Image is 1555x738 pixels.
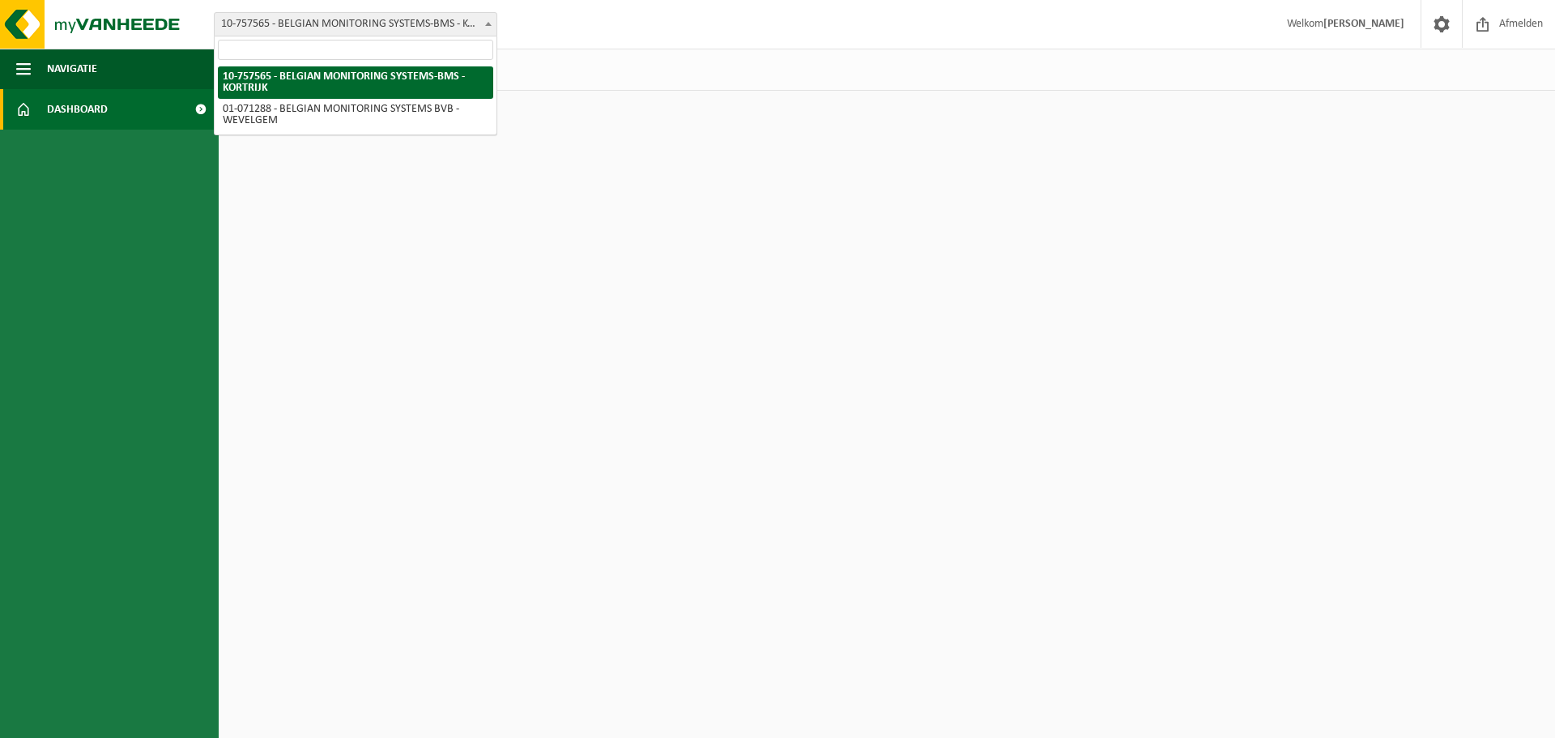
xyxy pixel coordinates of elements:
span: Navigatie [47,49,97,89]
span: Dashboard [47,89,108,130]
li: 10-757565 - BELGIAN MONITORING SYSTEMS-BMS - KORTRIJK [218,66,493,99]
span: 10-757565 - BELGIAN MONITORING SYSTEMS-BMS - KORTRIJK [214,12,497,36]
span: 10-757565 - BELGIAN MONITORING SYSTEMS-BMS - KORTRIJK [215,13,496,36]
li: 01-071288 - BELGIAN MONITORING SYSTEMS BVB - WEVELGEM [218,99,493,131]
strong: [PERSON_NAME] [1323,18,1404,30]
